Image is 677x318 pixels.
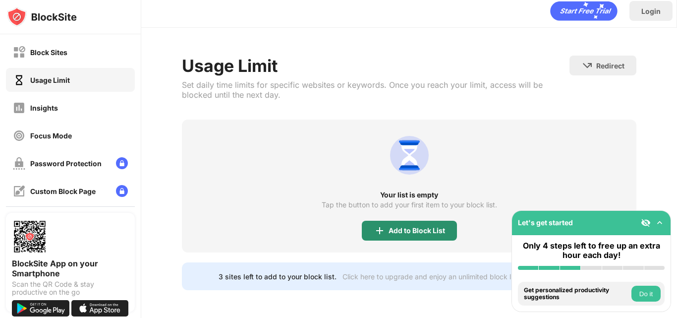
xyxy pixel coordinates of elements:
[71,300,129,317] img: download-on-the-app-store.svg
[7,7,77,27] img: logo-blocksite.svg
[389,227,445,235] div: Add to Block List
[12,300,69,317] img: get-it-on-google-play.svg
[13,74,25,86] img: time-usage-on.svg
[518,241,665,260] div: Only 4 steps left to free up an extra hour each day!
[655,218,665,228] img: omni-setup-toggle.svg
[30,187,96,195] div: Custom Block Page
[524,287,629,301] div: Get personalized productivity suggestions
[116,157,128,169] img: lock-menu.svg
[550,1,618,21] div: animation
[30,104,58,112] div: Insights
[322,201,497,209] div: Tap the button to add your first item to your block list.
[12,280,129,296] div: Scan the QR Code & stay productive on the go
[596,62,624,70] div: Redirect
[12,219,48,254] img: options-page-qr-code.png
[30,159,102,168] div: Password Protection
[219,272,337,281] div: 3 sites left to add to your block list.
[342,272,520,281] div: Click here to upgrade and enjoy an unlimited block list.
[13,46,25,59] img: block-off.svg
[641,218,651,228] img: eye-not-visible.svg
[30,131,72,140] div: Focus Mode
[518,218,573,227] div: Let's get started
[631,286,661,302] button: Do it
[13,157,25,170] img: password-protection-off.svg
[116,185,128,197] img: lock-menu.svg
[13,102,25,114] img: insights-off.svg
[13,185,25,197] img: customize-block-page-off.svg
[182,56,569,76] div: Usage Limit
[30,76,70,84] div: Usage Limit
[641,7,661,15] div: Login
[12,258,129,278] div: BlockSite App on your Smartphone
[386,131,433,179] img: usage-limit.svg
[182,80,569,100] div: Set daily time limits for specific websites or keywords. Once you reach your limit, access will b...
[13,129,25,142] img: focus-off.svg
[182,191,636,199] div: Your list is empty
[30,48,67,57] div: Block Sites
